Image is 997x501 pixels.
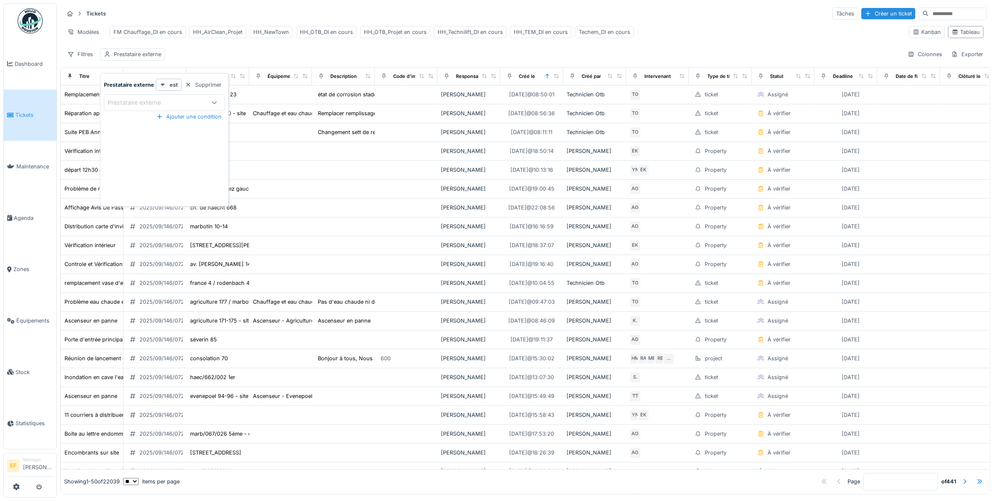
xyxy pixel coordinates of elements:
[705,90,718,98] div: ticket
[14,214,53,222] span: Agenda
[64,336,161,343] div: Porte d'entrée principale nan sécurisé
[768,430,791,438] div: À vérifier
[441,336,497,343] div: [PERSON_NAME]
[768,260,791,268] div: À vérifier
[567,392,623,400] div: [PERSON_NAME]
[441,147,497,155] div: [PERSON_NAME]
[848,478,860,486] div: Page
[108,98,173,107] div: Prestataire externe
[190,449,241,457] div: [STREET_ADDRESS]
[842,166,860,174] div: [DATE]
[139,204,191,212] div: 2025/09/146/07285
[190,204,237,212] div: ch. de haecht 668
[629,447,641,459] div: AO
[842,90,860,98] div: [DATE]
[567,430,623,438] div: [PERSON_NAME]
[629,258,641,270] div: AO
[170,81,178,89] strong: est
[705,166,726,174] div: Property
[952,28,980,36] div: Tableau
[190,392,248,400] div: evenepoel 94-96 - site
[64,241,116,249] div: Vérification intérieur
[318,109,450,117] div: Remplacer remplissage automatique et adapter co...
[629,145,641,157] div: EK
[768,336,791,343] div: À vérifier
[509,185,554,193] div: [DATE] @ 19:00:45
[64,373,243,381] div: Inondation en cave l'eau remonte dans la toilette ASBL L'ESPERLUETE
[64,204,133,212] div: Affichage Avis De Passage
[705,241,726,249] div: Property
[253,298,355,306] div: Chauffage et eau chaude - Marbotin 60
[441,222,497,230] div: [PERSON_NAME]
[579,28,630,36] div: Techem_DI en cours
[64,260,139,268] div: Controle et Vérification squat
[153,111,225,122] div: Ajouter une condition
[896,73,938,80] div: Date de fin prévue
[567,336,623,343] div: [PERSON_NAME]
[567,411,623,419] div: [PERSON_NAME]
[768,204,791,212] div: À vérifier
[509,354,554,362] div: [DATE] @ 15:30:02
[318,90,384,98] div: état de corrosion stade 10
[705,204,726,212] div: Property
[629,108,641,119] div: TO
[646,353,658,364] div: ME
[139,336,191,343] div: 2025/09/146/07282
[139,392,191,400] div: 2025/09/146/07268
[638,353,649,364] div: RA
[768,373,788,381] div: Assigné
[64,109,155,117] div: Réparation après passage entretien
[64,166,390,174] div: départ 12h30 avec [PERSON_NAME] et [PERSON_NAME] à CB pour la révision des Loyers. Merci de reste...
[456,73,485,80] div: Responsable
[842,354,860,362] div: [DATE]
[705,128,718,136] div: ticket
[768,411,791,419] div: À vérifier
[629,390,641,402] div: TT
[842,430,860,438] div: [DATE]
[768,449,791,457] div: À vérifier
[79,73,90,80] div: Titre
[842,449,860,457] div: [DATE]
[441,373,497,381] div: [PERSON_NAME]
[15,111,53,119] span: Tickets
[190,260,251,268] div: av. [PERSON_NAME] 14
[567,147,623,155] div: [PERSON_NAME]
[113,28,182,36] div: FM Chauffage_DI en cours
[510,222,554,230] div: [DATE] @ 16:16:59
[64,128,108,136] div: Suite PEB Annuel
[190,430,252,438] div: marb/067/026 5ème - d
[629,428,641,440] div: AO
[139,241,190,249] div: 2025/09/146/07277
[509,467,554,475] div: [DATE] @ 18:59:04
[441,430,497,438] div: [PERSON_NAME]
[567,260,623,268] div: [PERSON_NAME]
[139,430,191,438] div: 2025/09/146/07273
[567,298,623,306] div: [PERSON_NAME]
[768,147,791,155] div: À vérifier
[705,147,726,155] div: Property
[510,241,554,249] div: [DATE] @ 18:37:07
[139,373,191,381] div: 2025/09/146/07263
[193,28,242,36] div: HH_AirClean_Projet
[441,449,497,457] div: [PERSON_NAME]
[253,317,324,325] div: Ascenseur - Agriculture 173
[104,81,154,89] strong: Prestataire externe
[768,317,788,325] div: Assigné
[567,354,623,362] div: [PERSON_NAME]
[330,73,357,80] div: Description
[64,147,116,155] div: Vérification intérieur
[64,411,274,419] div: 11 courriers à distribuer sur EVP (Air CLEAN) après la pause. Voir sur mon bureau
[441,185,497,193] div: [PERSON_NAME]
[705,298,718,306] div: ticket
[438,28,503,36] div: HH_Technilift_DI en cours
[629,221,641,232] div: AO
[842,373,860,381] div: [DATE]
[567,109,623,117] div: Technicien Otb
[638,409,649,421] div: EK
[441,392,497,400] div: [PERSON_NAME]
[510,430,554,438] div: [DATE] @ 17:53:20
[381,354,391,362] div: 600
[567,449,623,457] div: [PERSON_NAME]
[441,298,497,306] div: [PERSON_NAME]
[139,467,191,475] div: 2025/09/146/07280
